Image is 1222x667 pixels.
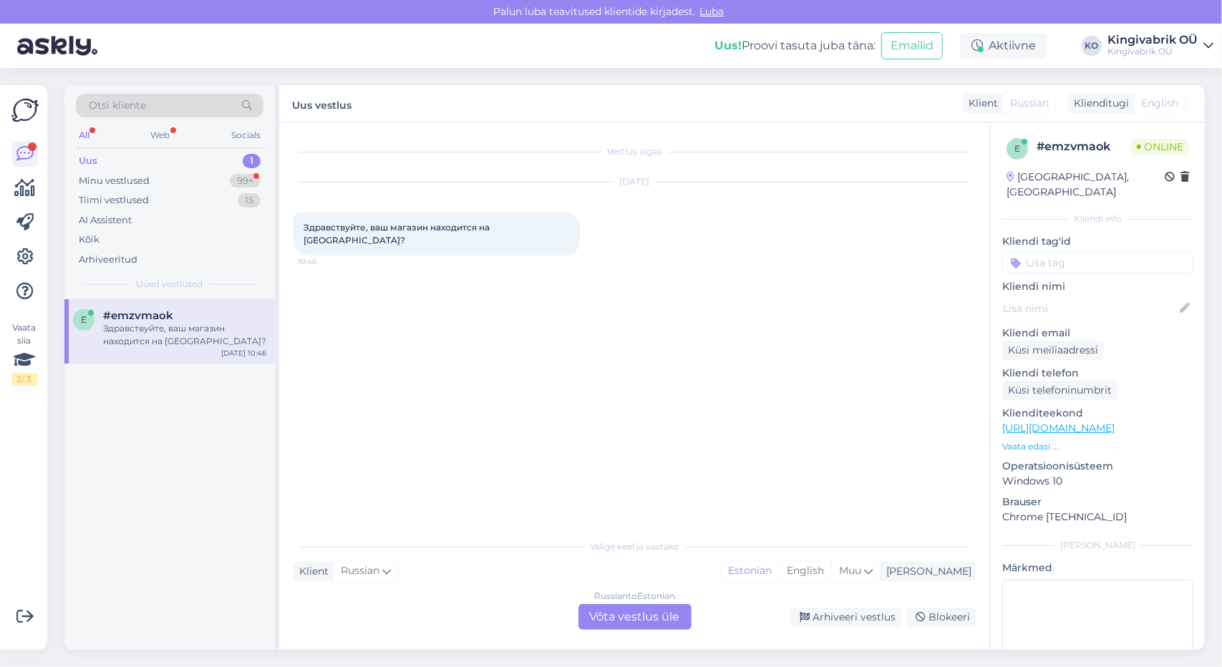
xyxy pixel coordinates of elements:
[1002,381,1117,400] div: Küsi telefoninumbrit
[292,94,351,113] label: Uus vestlus
[1002,539,1193,552] div: [PERSON_NAME]
[341,563,379,579] span: Russian
[148,126,173,145] div: Web
[1002,560,1193,575] p: Märkmed
[79,233,100,247] div: Kõik
[79,174,150,188] div: Minu vestlused
[304,222,492,245] span: Здравствуйте, ваш магазин находится на [GEOGRAPHIC_DATA]?
[1002,213,1193,225] div: Kliendi info
[228,126,263,145] div: Socials
[714,37,876,54] div: Proovi tasuta juba täna:
[1002,234,1193,249] p: Kliendi tag'id
[1141,96,1178,111] span: English
[137,278,203,291] span: Uued vestlused
[1002,279,1193,294] p: Kliendi nimi
[1107,34,1213,57] a: Kingivabrik OÜKingivabrik OÜ
[81,314,87,325] span: e
[696,5,729,18] span: Luba
[11,97,39,124] img: Askly Logo
[11,321,37,386] div: Vaata siia
[1002,341,1104,360] div: Küsi meiliaadressi
[76,126,92,145] div: All
[1014,143,1020,154] span: e
[1002,252,1193,273] input: Lisa tag
[963,96,998,111] div: Klient
[1002,422,1115,434] a: [URL][DOMAIN_NAME]
[839,564,861,577] span: Muu
[1002,440,1193,453] p: Vaata edasi ...
[103,322,266,348] div: Здравствуйте, ваш магазин находится на [GEOGRAPHIC_DATA]?
[1131,139,1189,155] span: Online
[79,154,97,168] div: Uus
[11,373,37,386] div: 2 / 3
[221,348,266,359] div: [DATE] 10:46
[721,560,779,582] div: Estonian
[294,564,329,579] div: Klient
[1002,366,1193,381] p: Kliendi telefon
[79,193,149,208] div: Tiimi vestlused
[714,39,742,52] b: Uus!
[1107,34,1198,46] div: Kingivabrik OÜ
[1002,510,1193,525] p: Chrome [TECHNICAL_ID]
[1068,96,1129,111] div: Klienditugi
[89,98,146,113] span: Otsi kliente
[1003,301,1177,316] input: Lisa nimi
[1002,326,1193,341] p: Kliendi email
[1107,46,1198,57] div: Kingivabrik OÜ
[594,590,675,603] div: Russian to Estonian
[230,174,261,188] div: 99+
[1007,170,1165,200] div: [GEOGRAPHIC_DATA], [GEOGRAPHIC_DATA]
[1037,138,1131,155] div: # emzvmaok
[243,154,261,168] div: 1
[791,608,901,627] div: Arhiveeri vestlus
[79,213,132,228] div: AI Assistent
[1010,96,1049,111] span: Russian
[1082,36,1102,56] div: KO
[881,32,943,59] button: Emailid
[294,145,976,158] div: Vestlus algas
[1002,459,1193,474] p: Operatsioonisüsteem
[881,564,971,579] div: [PERSON_NAME]
[79,253,137,267] div: Arhiveeritud
[103,309,173,322] span: #emzvmaok
[294,175,976,188] div: [DATE]
[907,608,976,627] div: Blokeeri
[578,604,692,630] div: Võta vestlus üle
[779,560,831,582] div: English
[238,193,261,208] div: 15
[960,33,1047,59] div: Aktiivne
[298,256,351,267] span: 10:46
[294,540,976,553] div: Valige keel ja vastake
[1002,495,1193,510] p: Brauser
[1002,474,1193,489] p: Windows 10
[1002,406,1193,421] p: Klienditeekond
